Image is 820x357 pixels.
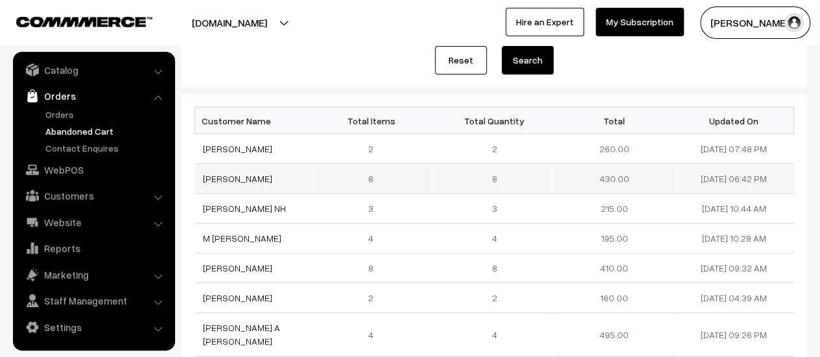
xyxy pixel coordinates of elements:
[554,134,674,164] td: 260.00
[554,164,674,194] td: 430.00
[674,253,794,283] td: [DATE] 09:32 AM
[203,262,272,273] a: [PERSON_NAME]
[16,236,170,260] a: Reports
[314,283,434,313] td: 2
[203,143,272,154] a: [PERSON_NAME]
[314,164,434,194] td: 8
[314,134,434,164] td: 2
[314,313,434,356] td: 4
[314,194,434,224] td: 3
[16,84,170,108] a: Orders
[434,194,554,224] td: 3
[554,224,674,253] td: 195.00
[203,292,272,303] a: [PERSON_NAME]
[434,283,554,313] td: 2
[42,124,170,138] a: Abandoned Cart
[16,211,170,234] a: Website
[16,17,152,27] img: COMMMERCE
[506,8,584,36] a: Hire an Expert
[16,158,170,181] a: WebPOS
[314,108,434,134] th: Total Items
[554,108,674,134] th: Total
[434,164,554,194] td: 8
[16,263,170,286] a: Marketing
[674,134,794,164] td: [DATE] 07:48 PM
[674,313,794,356] td: [DATE] 09:26 PM
[674,283,794,313] td: [DATE] 04:39 AM
[203,233,281,244] a: M [PERSON_NAME]
[434,134,554,164] td: 2
[314,253,434,283] td: 8
[16,58,170,82] a: Catalog
[700,6,810,39] button: [PERSON_NAME]
[554,283,674,313] td: 160.00
[674,224,794,253] td: [DATE] 10:28 AM
[42,108,170,121] a: Orders
[16,13,130,29] a: COMMMERCE
[16,316,170,339] a: Settings
[554,253,674,283] td: 410.00
[784,13,804,32] img: user
[554,194,674,224] td: 215.00
[502,46,554,75] button: Search
[434,313,554,356] td: 4
[203,173,272,184] a: [PERSON_NAME]
[195,108,315,134] th: Customer Name
[16,289,170,312] a: Staff Management
[674,164,794,194] td: [DATE] 06:42 PM
[42,141,170,155] a: Contact Enquires
[554,313,674,356] td: 495.00
[203,322,280,347] a: [PERSON_NAME] A [PERSON_NAME]
[16,184,170,207] a: Customers
[674,108,794,134] th: Updated On
[434,108,554,134] th: Total Quantity
[596,8,684,36] a: My Subscription
[203,203,286,214] a: [PERSON_NAME] NH
[435,46,487,75] a: Reset
[146,6,312,39] button: [DOMAIN_NAME]
[434,224,554,253] td: 4
[674,194,794,224] td: [DATE] 10:44 AM
[434,253,554,283] td: 8
[314,224,434,253] td: 4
